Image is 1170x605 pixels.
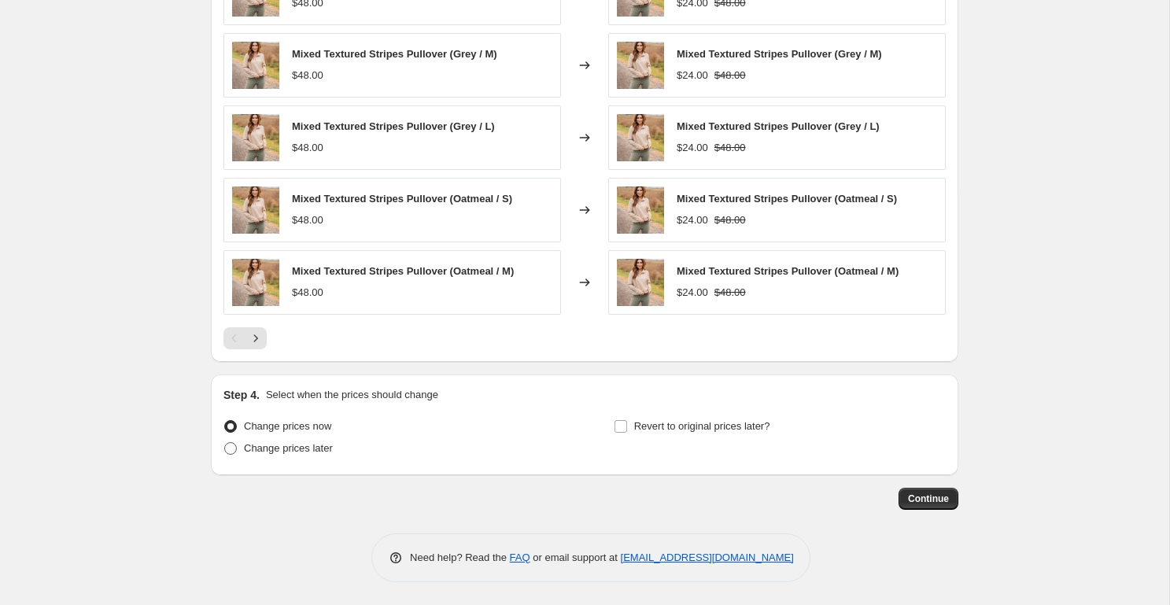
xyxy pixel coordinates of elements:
[617,259,664,306] img: untitled-4217_80x.jpg
[292,285,323,301] div: $48.00
[232,114,279,161] img: untitled-4217_80x.jpg
[677,265,899,277] span: Mixed Textured Stripes Pullover (Oatmeal / M)
[410,552,510,563] span: Need help? Read the
[292,120,495,132] span: Mixed Textured Stripes Pullover (Grey / L)
[617,114,664,161] img: untitled-4217_80x.jpg
[292,68,323,83] div: $48.00
[223,387,260,403] h2: Step 4.
[617,186,664,234] img: untitled-4217_80x.jpg
[292,265,514,277] span: Mixed Textured Stripes Pullover (Oatmeal / M)
[908,492,949,505] span: Continue
[292,48,497,60] span: Mixed Textured Stripes Pullover (Grey / M)
[677,212,708,228] div: $24.00
[677,285,708,301] div: $24.00
[292,193,512,205] span: Mixed Textured Stripes Pullover (Oatmeal / S)
[245,327,267,349] button: Next
[244,442,333,454] span: Change prices later
[677,193,897,205] span: Mixed Textured Stripes Pullover (Oatmeal / S)
[677,120,880,132] span: Mixed Textured Stripes Pullover (Grey / L)
[677,140,708,156] div: $24.00
[634,420,770,432] span: Revert to original prices later?
[266,387,438,403] p: Select when the prices should change
[292,140,323,156] div: $48.00
[899,488,958,510] button: Continue
[232,42,279,89] img: untitled-4217_80x.jpg
[714,285,746,301] strike: $48.00
[510,552,530,563] a: FAQ
[617,42,664,89] img: untitled-4217_80x.jpg
[714,68,746,83] strike: $48.00
[292,212,323,228] div: $48.00
[677,68,708,83] div: $24.00
[223,327,267,349] nav: Pagination
[232,259,279,306] img: untitled-4217_80x.jpg
[714,212,746,228] strike: $48.00
[244,420,331,432] span: Change prices now
[677,48,882,60] span: Mixed Textured Stripes Pullover (Grey / M)
[714,140,746,156] strike: $48.00
[530,552,621,563] span: or email support at
[621,552,794,563] a: [EMAIL_ADDRESS][DOMAIN_NAME]
[232,186,279,234] img: untitled-4217_80x.jpg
